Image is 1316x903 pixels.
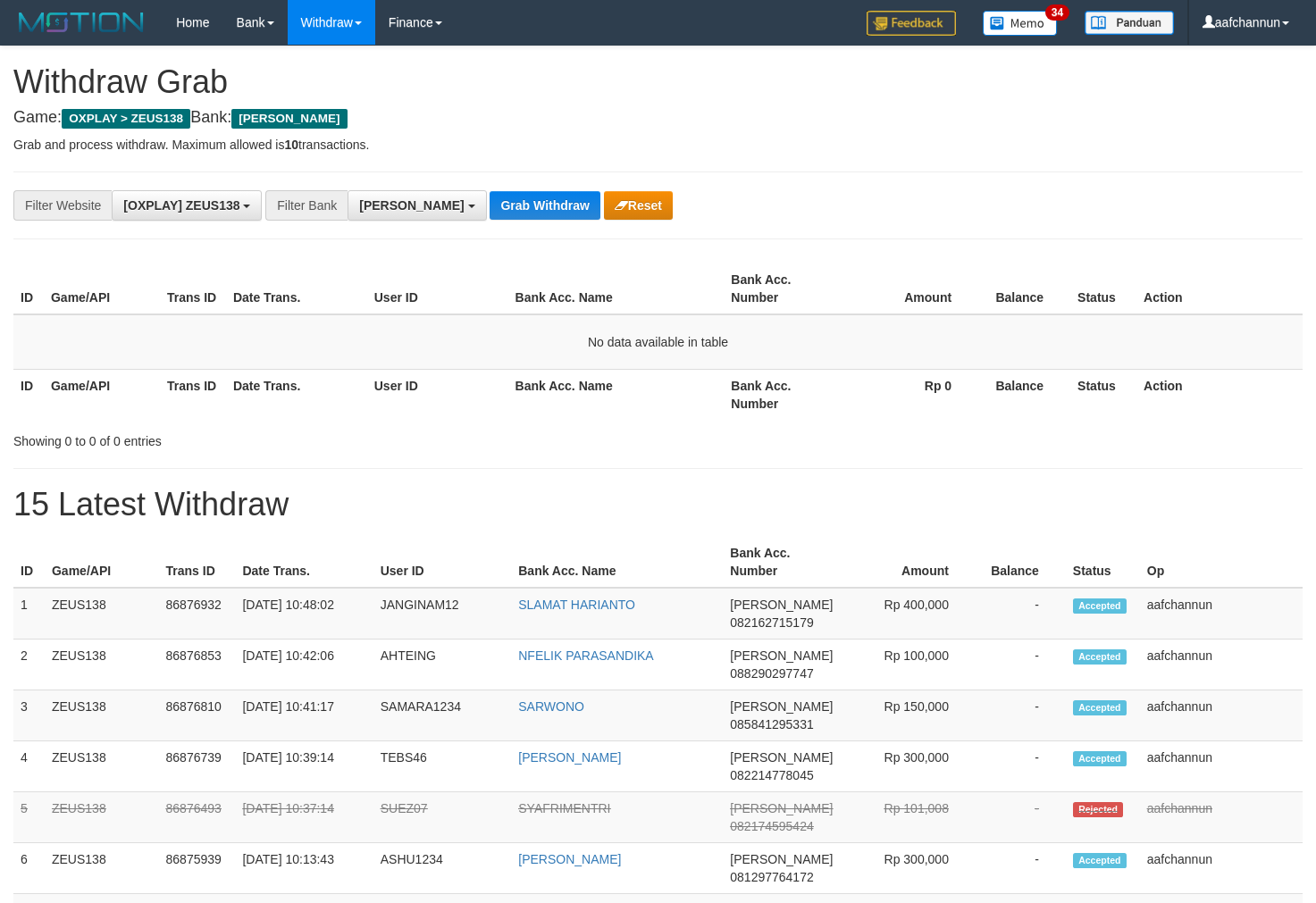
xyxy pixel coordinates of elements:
[13,690,45,741] td: 3
[518,852,621,866] a: [PERSON_NAME]
[13,136,1303,154] p: Grab and process withdraw. Maximum allowed is transactions.
[13,640,45,690] td: 2
[1066,537,1140,588] th: Status
[373,537,512,588] th: User ID
[730,750,833,765] span: [PERSON_NAME]
[518,598,635,612] a: SLAMAT HARIANTO
[1140,690,1303,741] td: aafchannun
[367,369,508,420] th: User ID
[231,109,347,129] span: [PERSON_NAME]
[490,191,599,220] button: Grab Withdraw
[518,801,610,815] a: SYAFRIMENTRI
[13,792,45,843] td: 5
[44,263,160,314] th: Game/API
[123,198,239,213] span: [OXPLAY] ZEUS138
[13,588,45,640] td: 1
[1140,741,1303,792] td: aafchannun
[235,640,373,690] td: [DATE] 10:42:06
[976,792,1066,843] td: -
[159,843,236,894] td: 86875939
[730,666,813,681] span: Copy 088290297747 to clipboard
[45,690,159,741] td: ZEUS138
[226,263,367,314] th: Date Trans.
[840,792,976,843] td: Rp 101,008
[1140,843,1303,894] td: aafchannun
[976,690,1066,741] td: -
[730,648,833,663] span: [PERSON_NAME]
[604,191,673,220] button: Reset
[44,369,160,420] th: Game/API
[13,843,45,894] td: 6
[1073,700,1127,715] span: Accepted
[45,792,159,843] td: ZEUS138
[730,598,833,612] span: [PERSON_NAME]
[367,263,508,314] th: User ID
[159,792,236,843] td: 86876493
[518,648,653,663] a: NFELIK PARASANDIKA
[159,537,236,588] th: Trans ID
[159,741,236,792] td: 86876739
[723,537,840,588] th: Bank Acc. Number
[235,537,373,588] th: Date Trans.
[13,314,1303,370] td: No data available in table
[840,690,976,741] td: Rp 150,000
[235,843,373,894] td: [DATE] 10:13:43
[159,588,236,640] td: 86876932
[160,369,226,420] th: Trans ID
[978,263,1070,314] th: Balance
[1073,598,1127,614] span: Accepted
[730,801,833,815] span: [PERSON_NAME]
[1136,369,1303,420] th: Action
[373,843,512,894] td: ASHU1234
[45,843,159,894] td: ZEUS138
[348,190,486,221] button: [PERSON_NAME]
[13,263,44,314] th: ID
[1070,369,1136,420] th: Status
[1073,853,1127,868] span: Accepted
[724,369,840,420] th: Bank Acc. Number
[976,588,1066,640] td: -
[976,741,1066,792] td: -
[978,369,1070,420] th: Balance
[1140,640,1303,690] td: aafchannun
[45,640,159,690] td: ZEUS138
[45,537,159,588] th: Game/API
[13,64,1303,100] h1: Withdraw Grab
[1085,11,1174,35] img: panduan.png
[1045,4,1069,21] span: 34
[235,588,373,640] td: [DATE] 10:48:02
[373,640,512,690] td: AHTEING
[976,640,1066,690] td: -
[730,615,813,630] span: Copy 082162715179 to clipboard
[45,588,159,640] td: ZEUS138
[235,690,373,741] td: [DATE] 10:41:17
[730,852,833,866] span: [PERSON_NAME]
[235,741,373,792] td: [DATE] 10:39:14
[235,792,373,843] td: [DATE] 10:37:14
[1073,802,1123,817] span: Rejected
[840,741,976,792] td: Rp 300,000
[508,369,725,420] th: Bank Acc. Name
[730,768,813,782] span: Copy 082214778045 to clipboard
[518,699,584,714] a: SARWONO
[112,190,262,221] button: [OXPLAY] ZEUS138
[373,690,512,741] td: SAMARA1234
[840,263,978,314] th: Amount
[840,369,978,420] th: Rp 0
[373,741,512,792] td: TEBS46
[1073,649,1127,665] span: Accepted
[13,487,1303,523] h1: 15 Latest Withdraw
[730,699,833,714] span: [PERSON_NAME]
[840,588,976,640] td: Rp 400,000
[508,263,725,314] th: Bank Acc. Name
[976,537,1066,588] th: Balance
[976,843,1066,894] td: -
[518,750,621,765] a: [PERSON_NAME]
[13,537,45,588] th: ID
[840,640,976,690] td: Rp 100,000
[1140,588,1303,640] td: aafchannun
[160,263,226,314] th: Trans ID
[159,640,236,690] td: 86876853
[13,425,535,450] div: Showing 0 to 0 of 0 entries
[359,198,464,213] span: [PERSON_NAME]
